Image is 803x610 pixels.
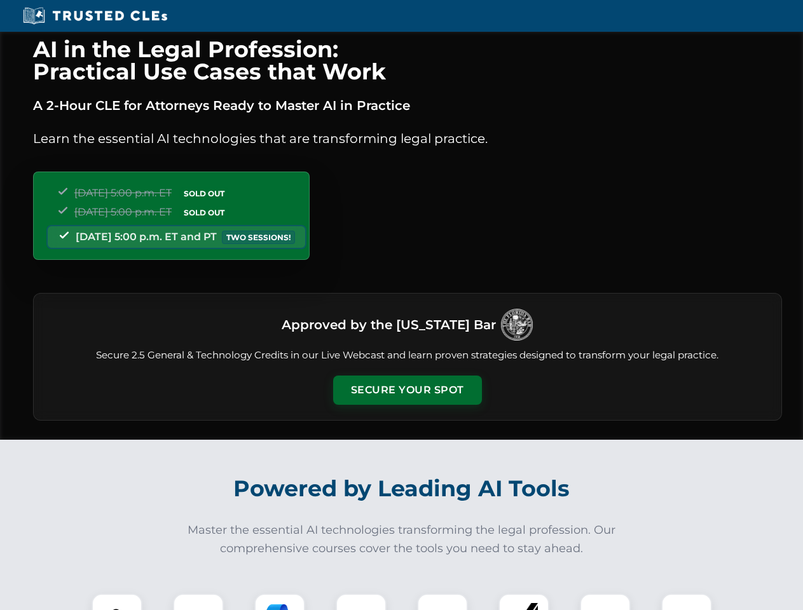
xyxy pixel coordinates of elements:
p: Learn the essential AI technologies that are transforming legal practice. [33,128,782,149]
h1: AI in the Legal Profession: Practical Use Cases that Work [33,38,782,83]
img: Trusted CLEs [19,6,171,25]
h3: Approved by the [US_STATE] Bar [282,313,496,336]
p: Secure 2.5 General & Technology Credits in our Live Webcast and learn proven strategies designed ... [49,348,766,363]
span: SOLD OUT [179,206,229,219]
span: [DATE] 5:00 p.m. ET [74,187,172,199]
img: Logo [501,309,533,341]
button: Secure Your Spot [333,376,482,405]
span: SOLD OUT [179,187,229,200]
p: A 2-Hour CLE for Attorneys Ready to Master AI in Practice [33,95,782,116]
h2: Powered by Leading AI Tools [50,466,754,511]
span: [DATE] 5:00 p.m. ET [74,206,172,218]
p: Master the essential AI technologies transforming the legal profession. Our comprehensive courses... [179,521,624,558]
